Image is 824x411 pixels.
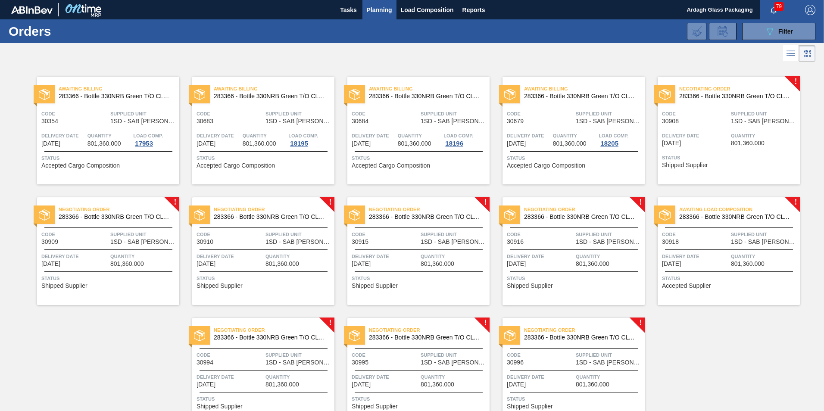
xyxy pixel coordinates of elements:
span: Quantity [243,131,287,140]
span: Shipped Supplier [352,283,398,289]
span: 801,360.000 [576,381,609,388]
span: 283366 - Bottle 330NRB Green T/O CLT Booster [679,93,793,100]
span: 30354 [41,118,58,125]
a: statusAwaiting Billing283366 - Bottle 330NRB Green T/O CLT BoosterCode30679Supplied Unit1SD - SAB... [490,77,645,184]
span: 283366 - Bottle 330NRB Green T/O CLT Booster [214,214,328,220]
span: 30915 [352,239,368,245]
span: Code [197,351,263,359]
span: 08/29/2025 [662,140,681,146]
a: statusAwaiting Billing283366 - Bottle 330NRB Green T/O CLT BoosterCode30683Supplied Unit1SD - SAB... [179,77,334,184]
span: Negotiating Order [59,205,179,214]
img: status [659,209,671,221]
span: Delivery Date [41,131,85,140]
span: 30679 [507,118,524,125]
span: Delivery Date [662,131,729,140]
span: 1SD - SAB Rosslyn Brewery [421,359,487,366]
span: Status [352,154,487,162]
span: Delivery Date [41,252,108,261]
span: 283366 - Bottle 330NRB Green T/O CLT Booster [369,334,483,341]
span: 08/30/2025 [197,381,215,388]
span: Status [507,395,643,403]
span: Quantity [576,252,643,261]
span: 30918 [662,239,679,245]
span: 283366 - Bottle 330NRB Green T/O CLT Booster [679,214,793,220]
span: 08/30/2025 [507,381,526,388]
span: Code [41,230,108,239]
span: Negotiating Order [214,326,334,334]
span: Awaiting Billing [214,84,334,93]
span: 801,360.000 [553,140,587,147]
span: 283366 - Bottle 330NRB Green T/O CLT Booster [524,334,638,341]
span: 1SD - SAB Rosslyn Brewery [576,118,643,125]
span: 08/29/2025 [662,261,681,267]
a: !statusNegotiating Order283366 - Bottle 330NRB Green T/O CLT BoosterCode30909Supplied Unit1SD - S... [24,197,179,305]
span: Status [41,274,177,283]
span: Quantity [265,252,332,261]
span: 30995 [352,359,368,366]
span: 30996 [507,359,524,366]
a: Load Comp.18195 [288,131,332,147]
span: Code [197,109,263,118]
span: Load Comp. [599,131,628,140]
span: 801,360.000 [421,261,454,267]
span: Status [197,395,332,403]
span: 283366 - Bottle 330NRB Green T/O CLT Booster [214,334,328,341]
span: Shipped Supplier [507,403,553,410]
a: !statusNegotiating Order283366 - Bottle 330NRB Green T/O CLT BoosterCode30908Supplied Unit1SD - S... [645,77,800,184]
div: 17953 [133,140,155,147]
span: Accepted Cargo Composition [352,162,430,169]
span: Quantity [398,131,442,140]
span: Awaiting Billing [524,84,645,93]
span: 08/29/2025 [41,261,60,267]
span: Supplied Unit [265,109,332,118]
a: !statusNegotiating Order283366 - Bottle 330NRB Green T/O CLT BoosterCode30915Supplied Unit1SD - S... [334,197,490,305]
span: Code [662,109,729,118]
span: Shipped Supplier [197,403,243,410]
span: Quantity [421,373,487,381]
span: 08/22/2025 [197,140,215,147]
span: Quantity [265,373,332,381]
span: 08/28/2025 [507,140,526,147]
a: statusAwaiting Billing283366 - Bottle 330NRB Green T/O CLT BoosterCode30684Supplied Unit1SD - SAB... [334,77,490,184]
span: 801,360.000 [87,140,121,147]
span: 30683 [197,118,213,125]
span: Negotiating Order [524,205,645,214]
span: Shipped Supplier [352,403,398,410]
span: Negotiating Order [679,84,800,93]
img: status [504,209,515,221]
span: 801,360.000 [265,381,299,388]
span: 1SD - SAB Rosslyn Brewery [421,239,487,245]
span: 08/30/2025 [352,381,371,388]
span: Delivery Date [197,373,263,381]
span: 801,360.000 [243,140,276,147]
div: 18195 [288,140,310,147]
span: Awaiting Billing [59,84,179,93]
span: 801,360.000 [576,261,609,267]
span: Status [662,153,798,162]
a: !statusNegotiating Order283366 - Bottle 330NRB Green T/O CLT BoosterCode30910Supplied Unit1SD - S... [179,197,334,305]
a: !statusAwaiting Load Composition283366 - Bottle 330NRB Green T/O CLT BoosterCode30918Supplied Uni... [645,197,800,305]
span: 30916 [507,239,524,245]
div: List Vision [783,45,799,62]
div: Import Order Negotiation [687,23,706,40]
div: 18205 [599,140,620,147]
span: Shipped Supplier [197,283,243,289]
span: Status [197,154,332,162]
a: Load Comp.18196 [443,131,487,147]
img: status [194,89,205,100]
span: 801,360.000 [398,140,431,147]
span: Code [41,109,108,118]
span: Delivery Date [662,252,729,261]
span: Delivery Date [352,373,418,381]
span: Status [197,274,332,283]
span: Negotiating Order [524,326,645,334]
span: 1SD - SAB Rosslyn Brewery [265,239,332,245]
span: 1SD - SAB Rosslyn Brewery [576,359,643,366]
span: Quantity [731,131,798,140]
span: Load Comp. [288,131,318,140]
span: Supplied Unit [110,109,177,118]
span: Delivery Date [197,252,263,261]
span: Supplied Unit [576,109,643,118]
span: Status [352,274,487,283]
span: Supplied Unit [576,351,643,359]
